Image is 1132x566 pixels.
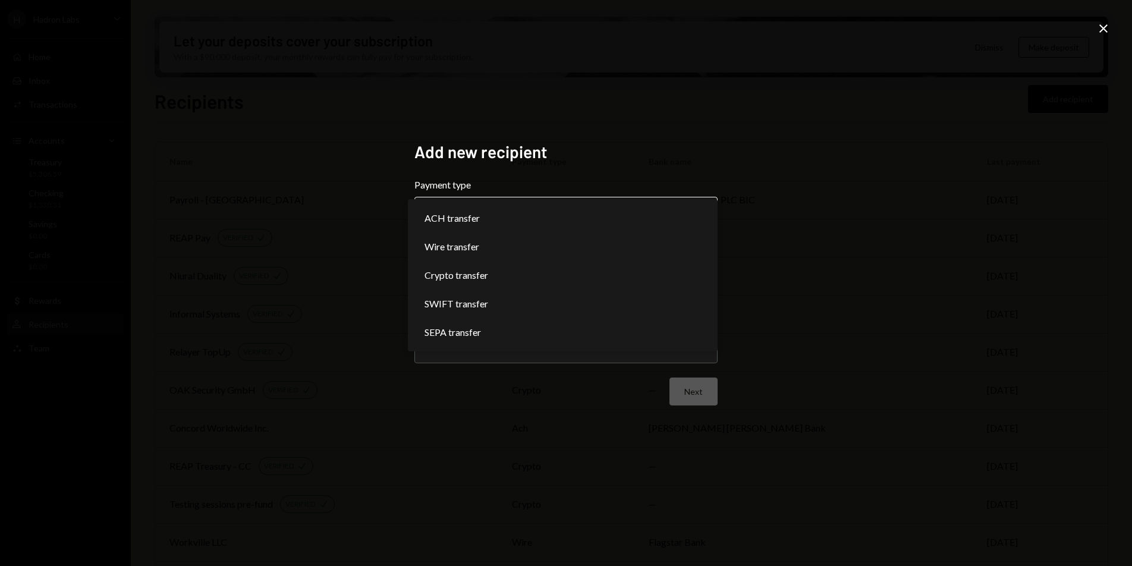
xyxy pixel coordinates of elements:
label: Payment type [414,178,718,192]
span: Wire transfer [424,240,479,254]
span: SWIFT transfer [424,297,488,311]
span: ACH transfer [424,211,480,225]
span: SEPA transfer [424,325,481,339]
h2: Add new recipient [414,140,718,163]
button: Payment type [414,197,718,230]
span: Crypto transfer [424,268,488,282]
